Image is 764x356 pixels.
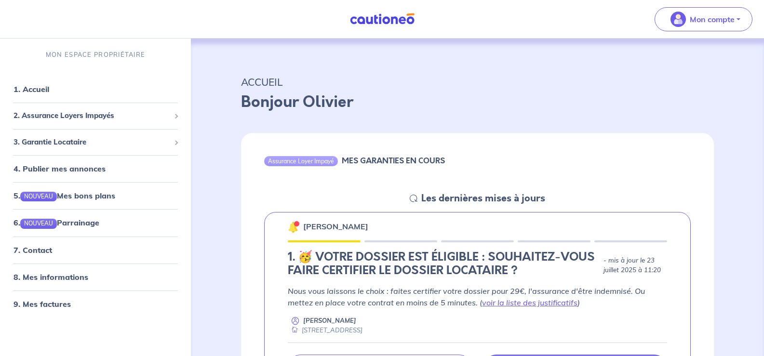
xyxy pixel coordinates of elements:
p: - mis à jour le 23 juillet 2025 à 11:20 [603,256,667,275]
h4: 1. 🥳 VOTRE DOSSIER EST ÉLIGIBLE : SOUHAITEZ-VOUS FAIRE CERTIFIER LE DOSSIER LOCATAIRE ? [288,250,600,278]
div: 4. Publier mes annonces [4,159,187,178]
span: 2. Assurance Loyers Impayés [13,110,170,121]
img: 🔔 [288,221,299,233]
div: 9. Mes factures [4,294,187,314]
div: [STREET_ADDRESS] [288,326,362,335]
p: ACCUEIL [241,73,714,91]
a: 1. Accueil [13,84,49,94]
a: 4. Publier mes annonces [13,164,106,173]
div: 2. Assurance Loyers Impayés [4,106,187,125]
p: Mon compte [690,13,735,25]
div: 3. Garantie Locataire [4,133,187,152]
h6: MES GARANTIES EN COURS [342,156,445,165]
div: Assurance Loyer Impayé [264,156,338,166]
a: 8. Mes informations [13,272,88,282]
p: [PERSON_NAME] [303,316,356,325]
p: Bonjour Olivier [241,91,714,114]
p: [PERSON_NAME] [303,221,368,232]
a: 9. Mes factures [13,299,71,309]
p: Nous vous laissons le choix : faites certifier votre dossier pour 29€, l'assurance d'être indemni... [288,285,667,308]
a: 7. Contact [13,245,52,255]
div: state: CERTIFICATION-CHOICE, Context: NEW,MAYBE-CERTIFICATE,ALONE,LESSOR-DOCUMENTS [288,250,667,282]
div: 5.NOUVEAUMes bons plans [4,186,187,205]
a: 6.NOUVEAUParrainage [13,218,99,227]
div: 6.NOUVEAUParrainage [4,213,187,232]
div: 7. Contact [4,240,187,260]
a: voir la liste des justificatifs [482,298,577,307]
img: illu_account_valid_menu.svg [670,12,686,27]
button: illu_account_valid_menu.svgMon compte [655,7,752,31]
img: Cautioneo [346,13,418,25]
h5: Les dernières mises à jours [421,193,545,204]
div: 1. Accueil [4,79,187,99]
div: 8. Mes informations [4,267,187,287]
a: 5.NOUVEAUMes bons plans [13,191,115,200]
p: MON ESPACE PROPRIÉTAIRE [46,50,145,59]
span: 3. Garantie Locataire [13,137,170,148]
